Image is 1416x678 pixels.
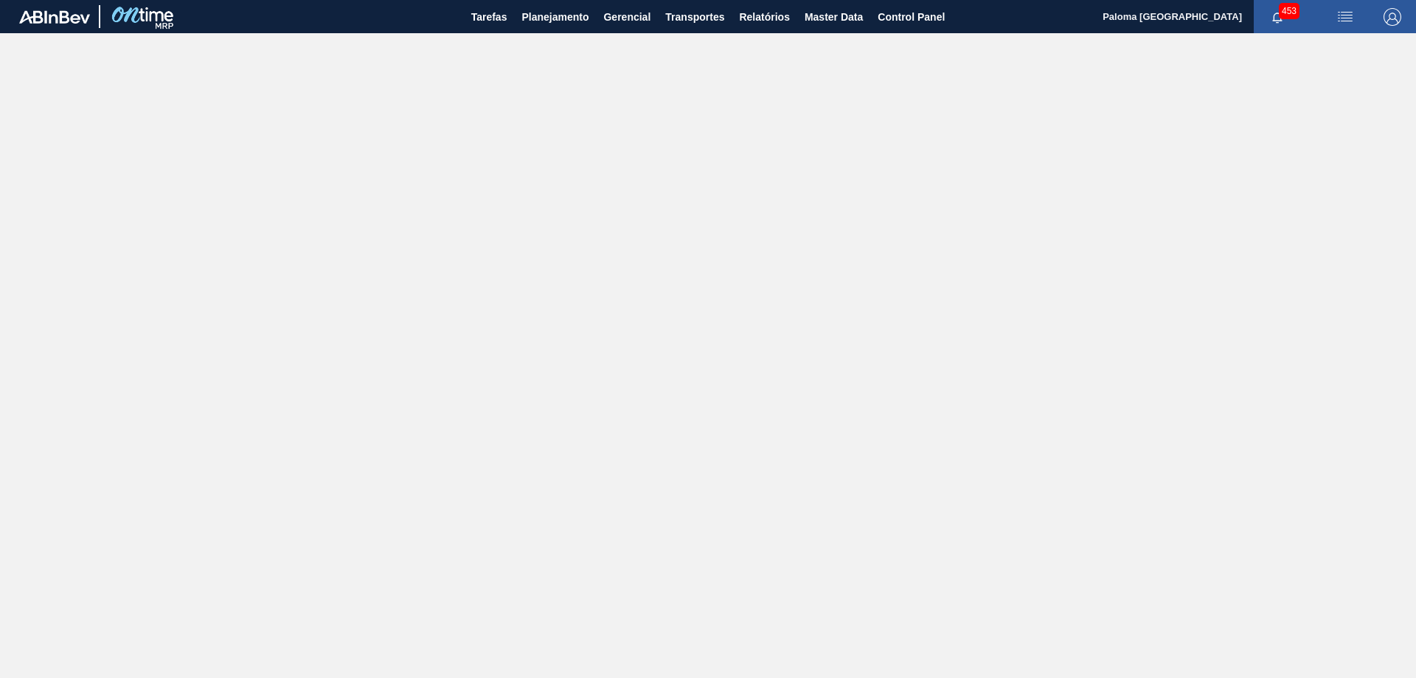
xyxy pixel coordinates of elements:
[665,8,724,26] span: Transportes
[603,8,650,26] span: Gerencial
[1384,8,1401,26] img: Logout
[1336,8,1354,26] img: userActions
[521,8,589,26] span: Planejamento
[19,10,90,24] img: TNhmsLtSVTkK8tSr43FrP2fwEKptu5GPRR3wAAAABJRU5ErkJggg==
[1279,3,1299,19] span: 453
[878,8,945,26] span: Control Panel
[805,8,863,26] span: Master Data
[471,8,507,26] span: Tarefas
[1254,7,1301,27] button: Notificações
[739,8,789,26] span: Relatórios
